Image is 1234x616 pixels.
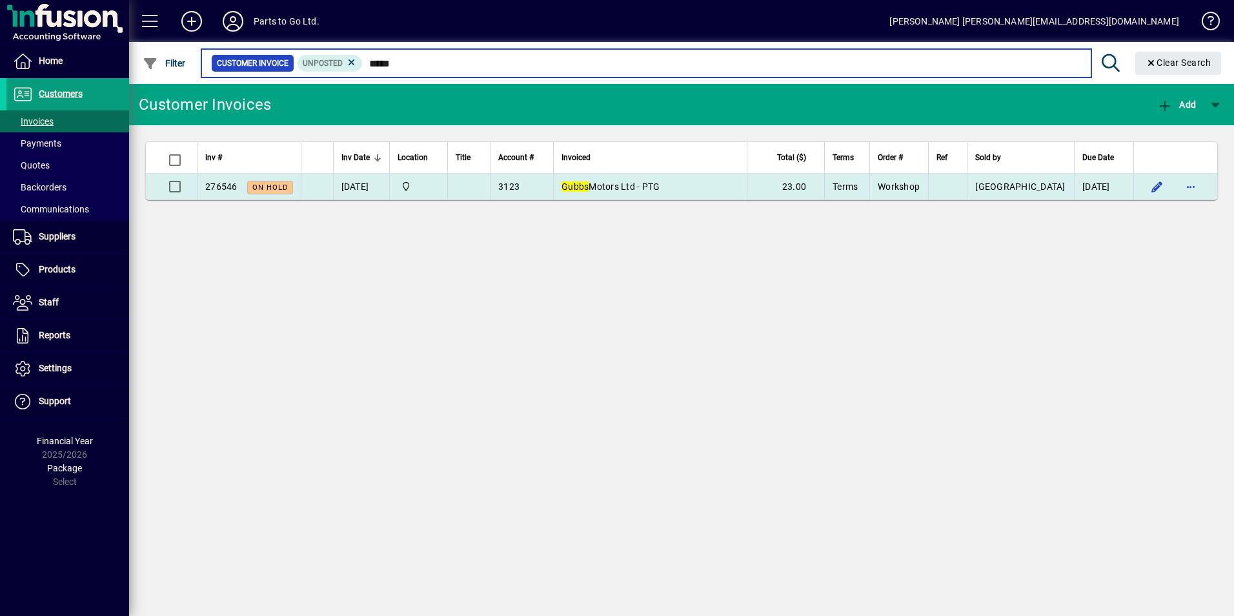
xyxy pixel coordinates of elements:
span: Staff [39,297,59,307]
span: 276546 [205,181,238,192]
span: Terms [833,150,854,165]
span: Motors Ltd - PTG [561,181,660,192]
span: Customers [39,88,83,99]
span: Customer Invoice [217,57,288,70]
span: On hold [252,183,288,192]
span: Invoices [13,116,54,127]
a: Support [6,385,129,418]
mat-chip: Customer Invoice Status: Unposted [298,55,363,72]
span: Package [47,463,82,473]
span: Workshop [878,181,920,192]
button: Add [171,10,212,33]
a: Products [6,254,129,286]
span: Support [39,396,71,406]
a: Communications [6,198,129,220]
a: Quotes [6,154,129,176]
a: Staff [6,287,129,319]
span: Order # [878,150,903,165]
div: Total ($) [755,150,818,165]
span: [GEOGRAPHIC_DATA] [975,181,1065,192]
button: Add [1154,93,1199,116]
span: Home [39,56,63,66]
div: Customer Invoices [139,94,271,115]
div: Parts to Go Ltd. [254,11,319,32]
div: Inv Date [341,150,381,165]
div: Title [456,150,483,165]
td: [DATE] [1074,174,1133,200]
td: [DATE] [333,174,389,200]
span: Inv Date [341,150,370,165]
span: Settings [39,363,72,373]
span: Sold by [975,150,1001,165]
a: Knowledge Base [1192,3,1218,45]
button: More options [1180,176,1201,197]
span: 3123 [498,181,520,192]
span: Title [456,150,470,165]
a: Payments [6,132,129,154]
div: Inv # [205,150,293,165]
span: Total ($) [777,150,806,165]
span: Due Date [1082,150,1114,165]
span: Filter [143,58,186,68]
div: Order # [878,150,920,165]
div: [PERSON_NAME] [PERSON_NAME][EMAIL_ADDRESS][DOMAIN_NAME] [889,11,1179,32]
div: Ref [936,150,960,165]
span: DAE - Bulk Store [398,180,440,194]
span: Quotes [13,160,50,170]
a: Backorders [6,176,129,198]
em: Gubbs [561,181,589,192]
span: Financial Year [37,436,93,446]
div: Sold by [975,150,1066,165]
a: Invoices [6,110,129,132]
div: Invoiced [561,150,739,165]
button: Profile [212,10,254,33]
td: 23.00 [747,174,824,200]
span: Products [39,264,76,274]
a: Reports [6,320,129,352]
button: Clear [1135,52,1222,75]
button: Filter [139,52,189,75]
span: Invoiced [561,150,591,165]
button: Edit [1147,176,1168,197]
span: Suppliers [39,231,76,241]
div: Account # [498,150,545,165]
span: Reports [39,330,70,340]
span: Terms [833,181,858,192]
span: Location [398,150,428,165]
span: Clear Search [1146,57,1211,68]
span: Ref [936,150,947,165]
div: Location [398,150,440,165]
span: Communications [13,204,89,214]
span: Add [1157,99,1196,110]
a: Suppliers [6,221,129,253]
span: Backorders [13,182,66,192]
span: Account # [498,150,534,165]
span: Unposted [303,59,343,68]
a: Settings [6,353,129,385]
span: Payments [13,138,61,149]
a: Home [6,45,129,77]
div: Due Date [1082,150,1126,165]
span: Inv # [205,150,222,165]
